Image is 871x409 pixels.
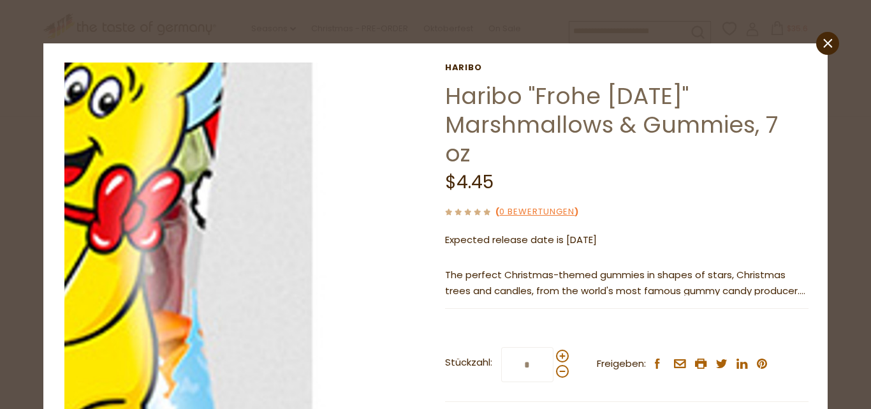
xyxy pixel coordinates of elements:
a: 0 Bewertungen [499,205,575,219]
strong: Stückzahl: [445,355,492,371]
p: Expected release date is [DATE] [445,232,809,248]
p: The perfect Christmas-themed gummies in shapes of stars, Christmas trees and candles, from the wo... [445,267,809,299]
a: Haribo [445,63,809,73]
a: Haribo "Frohe [DATE]" Marshmallows & Gummies, 7 oz [445,80,778,170]
input: Stückzahl: [501,347,553,382]
span: ( ) [495,205,578,218]
span: $4.45 [445,170,494,195]
span: Freigeben: [597,356,646,372]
